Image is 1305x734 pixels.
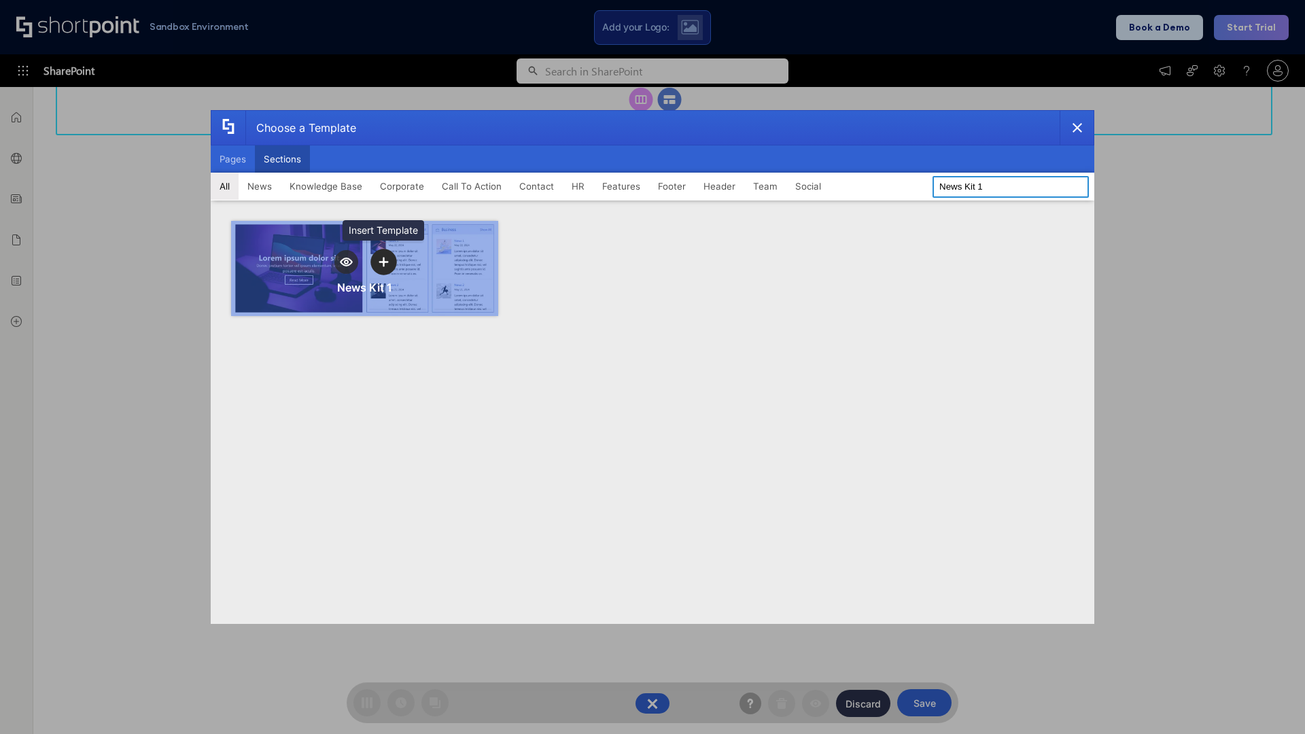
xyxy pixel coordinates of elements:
[744,173,786,200] button: Team
[211,110,1094,624] div: template selector
[933,176,1089,198] input: Search
[786,173,830,200] button: Social
[593,173,649,200] button: Features
[239,173,281,200] button: News
[649,173,695,200] button: Footer
[695,173,744,200] button: Header
[510,173,563,200] button: Contact
[371,173,433,200] button: Corporate
[433,173,510,200] button: Call To Action
[211,145,255,173] button: Pages
[1237,669,1305,734] iframe: Chat Widget
[337,281,392,294] div: News Kit 1
[245,111,356,145] div: Choose a Template
[281,173,371,200] button: Knowledge Base
[211,173,239,200] button: All
[255,145,310,173] button: Sections
[563,173,593,200] button: HR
